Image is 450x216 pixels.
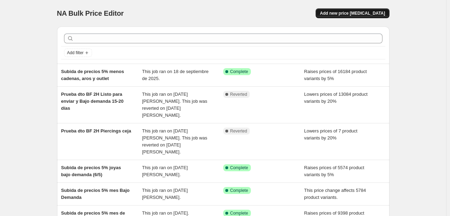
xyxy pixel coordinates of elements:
span: Lowers prices of 7 product variants by 20% [304,128,357,141]
span: Subida de precios 5% mes Bajo Demanda [61,188,130,200]
span: Raises prices of 5574 product variants by 5% [304,165,364,177]
span: This job ran on [DATE][PERSON_NAME]. This job was reverted on [DATE][PERSON_NAME]. [142,128,207,154]
span: Reverted [230,92,247,97]
span: This job ran on 18 de septiembre de 2025. [142,69,209,81]
span: Reverted [230,128,247,134]
span: This job ran on [DATE][PERSON_NAME]. This job was reverted on [DATE][PERSON_NAME]. [142,92,207,118]
span: Subida de precios 5% joyas bajo demanda (6/5) [61,165,121,177]
span: This price change affects 5784 product variants. [304,188,366,200]
button: Add new price [MEDICAL_DATA] [316,8,389,18]
span: Raises prices of 16184 product variants by 5% [304,69,367,81]
span: Complete [230,210,248,216]
span: NA Bulk Price Editor [57,9,124,17]
span: Complete [230,188,248,193]
span: Prueba dto BF 2H Piercings ceja [61,128,131,134]
span: Add new price [MEDICAL_DATA] [320,10,385,16]
span: Lowers prices of 13084 product variants by 20% [304,92,367,104]
span: Prueba dto BF 2H Listo para enviar y Bajo demanda 15-20 días [61,92,124,111]
span: This job ran on [DATE][PERSON_NAME]. [142,165,188,177]
span: This job ran on [DATE][PERSON_NAME]. [142,188,188,200]
span: Complete [230,165,248,171]
span: Subida de precios 5% menos cadenas, aros y outlet [61,69,124,81]
span: Complete [230,69,248,74]
span: Add filter [67,50,84,56]
button: Add filter [64,49,92,57]
span: This job ran on [DATE]. [142,210,189,216]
